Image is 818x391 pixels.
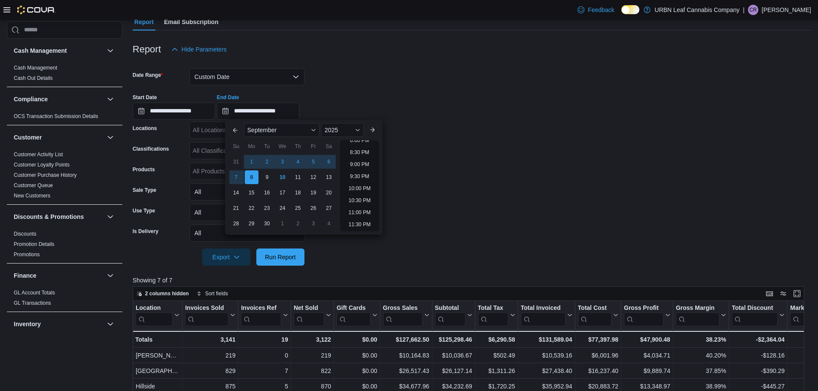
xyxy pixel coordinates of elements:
div: Invoices Sold [185,304,228,326]
p: URBN Leaf Cannabis Company [655,5,740,15]
span: GL Transactions [14,300,51,306]
a: Feedback [574,1,617,18]
div: day-2 [291,217,305,230]
button: Enter fullscreen [792,288,802,299]
p: [PERSON_NAME] [762,5,811,15]
div: day-10 [276,170,289,184]
span: New Customers [14,192,50,199]
div: Tu [260,139,274,153]
li: 9:30 PM [347,171,373,182]
button: Discounts & Promotions [14,212,103,221]
div: Total Tax [477,304,508,312]
button: Finance [105,270,116,281]
p: | [743,5,745,15]
p: Showing 7 of 7 [133,276,811,285]
div: [PERSON_NAME] [136,350,179,361]
div: Location [136,304,173,312]
div: day-8 [245,170,258,184]
span: Customer Loyalty Points [14,161,70,168]
span: OCS Transaction Submission Details [14,113,98,120]
div: $10,036.67 [435,350,472,361]
h3: Customer [14,133,42,142]
span: Promotions [14,251,40,258]
li: 9:00 PM [347,159,373,170]
div: Invoices Sold [185,304,228,312]
div: 822 [294,366,331,376]
span: 2 columns hidden [145,290,189,297]
button: Invoices Ref [241,304,288,326]
button: Total Invoiced [520,304,572,326]
span: Customer Purchase History [14,172,77,179]
div: $10,539.16 [520,350,572,361]
div: day-11 [291,170,305,184]
button: All [189,183,304,200]
div: day-19 [307,186,320,200]
div: [GEOGRAPHIC_DATA] [136,366,179,376]
div: Gross Margin [676,304,719,312]
div: day-25 [291,201,305,215]
div: $0.00 [337,350,377,361]
button: Cash Management [105,45,116,56]
li: 10:30 PM [345,195,374,206]
button: Run Report [256,249,304,266]
label: Locations [133,125,157,132]
a: Cash Management [14,65,57,71]
div: 38.23% [676,334,726,345]
button: Inventory [14,320,103,328]
div: Customer [7,149,122,204]
a: GL Transactions [14,300,51,306]
a: GL Account Totals [14,290,55,296]
a: Promotion Details [14,241,55,247]
div: Cash Management [7,63,122,87]
div: Subtotal [435,304,465,312]
div: September, 2025 [228,154,337,231]
div: 829 [185,366,235,376]
button: Total Discount [732,304,785,326]
button: Display options [778,288,788,299]
span: Promotion Details [14,241,55,248]
button: Net Sold [294,304,331,326]
label: Use Type [133,207,155,214]
span: Report [134,13,154,30]
label: Date Range [133,72,163,79]
li: 11:30 PM [345,219,374,230]
button: All [189,204,304,221]
div: Total Discount [732,304,778,326]
button: Gross Sales [383,304,429,326]
h3: Inventory [14,320,41,328]
h3: Compliance [14,95,48,103]
ul: Time [340,140,379,231]
div: $4,034.71 [624,350,670,361]
div: $125,298.46 [435,334,472,345]
h3: Finance [14,271,36,280]
div: day-7 [229,170,243,184]
div: day-6 [322,155,336,169]
li: 8:00 PM [347,135,373,145]
div: 219 [185,350,235,361]
div: 37.85% [676,366,726,376]
div: day-21 [229,201,243,215]
button: Cash Management [14,46,103,55]
div: 7 [241,366,288,376]
div: Gross Margin [676,304,719,326]
div: $26,517.43 [383,366,429,376]
div: Totals [135,334,179,345]
button: Custom Date [189,68,304,85]
button: Sort fields [193,288,231,299]
div: Invoices Ref [241,304,281,326]
div: We [276,139,289,153]
button: Total Tax [477,304,515,326]
a: Customer Purchase History [14,172,77,178]
button: Subtotal [435,304,472,326]
div: 0 [241,350,288,361]
div: Th [291,139,305,153]
label: End Date [217,94,239,101]
div: Total Discount [732,304,778,312]
div: day-15 [245,186,258,200]
span: CR [749,5,757,15]
input: Dark Mode [621,5,639,14]
span: Discounts [14,230,36,237]
div: Sa [322,139,336,153]
div: Total Cost [578,304,611,312]
button: Customer [14,133,103,142]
